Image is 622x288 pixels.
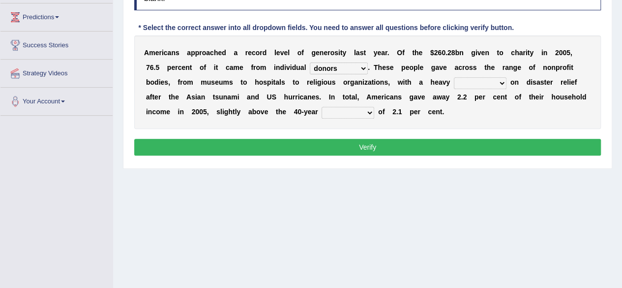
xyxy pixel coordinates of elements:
b: v [286,64,290,71]
b: a [356,49,360,57]
b: e [181,64,185,71]
b: e [160,78,164,86]
b: g [471,49,475,57]
b: u [207,78,211,86]
b: s [315,93,319,101]
b: s [384,78,388,86]
b: o [343,78,348,86]
b: o [547,64,552,71]
b: u [327,78,332,86]
b: . [319,93,321,101]
b: 0 [442,49,445,57]
b: i [362,78,364,86]
b: l [313,78,315,86]
a: Strategy Videos [0,60,113,84]
b: a [303,93,307,101]
b: i [569,64,571,71]
b: s [176,49,179,57]
b: r [385,49,387,57]
b: r [327,49,330,57]
b: d [280,64,284,71]
b: . [387,49,389,57]
b: b [146,78,150,86]
b: s [540,78,544,86]
b: l [279,78,281,86]
b: O [397,49,402,57]
b: d [292,64,296,71]
b: i [274,64,276,71]
b: a [227,93,231,101]
b: g [431,64,436,71]
b: U [267,93,271,101]
b: n [380,78,385,86]
b: r [159,49,161,57]
b: c [299,93,303,101]
b: y [374,49,378,57]
b: m [231,93,237,101]
b: g [311,49,316,57]
b: e [481,49,485,57]
b: a [197,93,201,101]
b: e [435,78,439,86]
b: n [543,64,547,71]
b: r [180,78,182,86]
b: n [171,49,176,57]
b: r [158,93,161,101]
b: 6 [438,49,442,57]
b: l [355,93,357,101]
b: v [477,49,481,57]
b: s [211,78,215,86]
b: h [430,78,435,86]
b: r [560,64,562,71]
b: i [315,78,317,86]
b: c [164,49,168,57]
b: d [263,49,267,57]
b: r [307,78,309,86]
b: n [185,64,190,71]
b: a [168,49,172,57]
b: n [543,49,548,57]
b: e [309,78,313,86]
b: a [439,78,443,86]
b: h [171,93,176,101]
b: t [293,78,295,86]
b: e [218,49,222,57]
b: s [281,78,285,86]
b: d [154,78,159,86]
b: n [276,64,280,71]
b: n [223,93,228,101]
b: A [366,93,371,101]
b: t [213,93,215,101]
b: $ [430,49,434,57]
b: p [195,49,200,57]
b: 5 [566,49,570,57]
b: c [210,49,214,57]
b: r [253,64,256,71]
b: , [388,78,390,86]
b: r [260,49,262,57]
b: 0 [563,49,566,57]
b: n [201,93,206,101]
b: l [304,64,306,71]
b: e [378,93,382,101]
b: o [563,64,567,71]
b: r [295,93,297,101]
b: m [233,64,239,71]
b: y [446,78,450,86]
b: u [219,93,223,101]
b: c [458,64,462,71]
b: , [570,49,572,57]
b: p [401,64,406,71]
b: p [414,64,418,71]
b: a [187,49,191,57]
b: a [354,78,358,86]
b: e [171,64,175,71]
b: l [417,64,419,71]
b: 8 [451,49,455,57]
b: h [515,49,519,57]
b: h [378,64,382,71]
b: c [226,64,230,71]
b: f [533,64,535,71]
b: y [342,49,346,57]
b: s [332,78,336,86]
